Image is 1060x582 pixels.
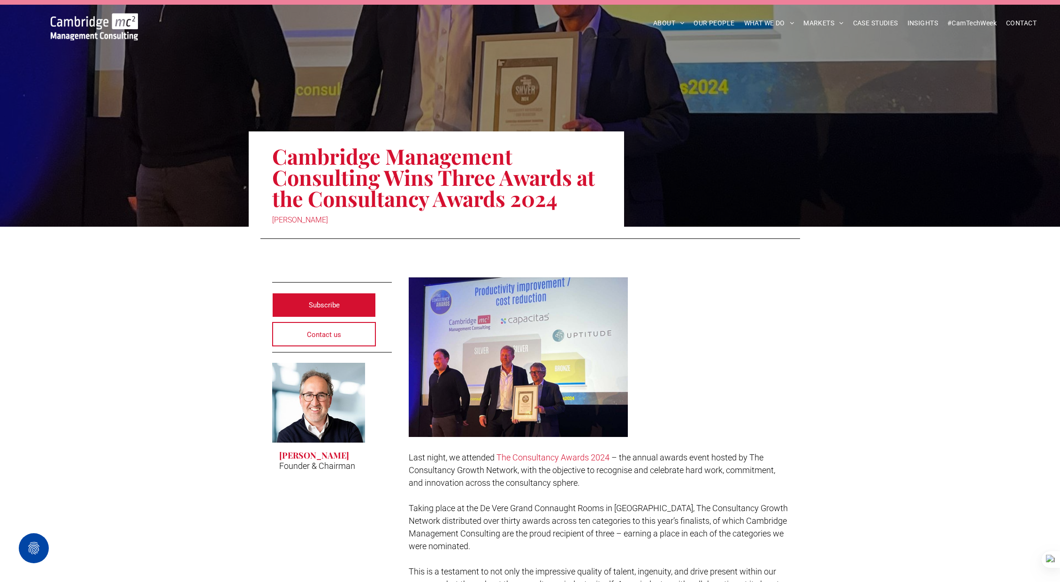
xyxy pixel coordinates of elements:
[307,323,341,346] span: Contact us
[279,461,355,471] p: Founder & Chairman
[272,214,601,227] div: [PERSON_NAME]
[943,16,1001,31] a: #CamTechWeek
[689,16,739,31] a: OUR PEOPLE
[272,322,376,346] a: Contact us
[279,450,349,461] h3: [PERSON_NAME]
[409,277,628,437] img: digital transformation
[1001,16,1041,31] a: CONTACT
[848,16,903,31] a: CASE STUDIES
[309,293,340,317] span: Subscribe
[903,16,943,31] a: INSIGHTS
[409,503,788,551] span: Taking place at the De Vere Grand Connaught Rooms in [GEOGRAPHIC_DATA], The Consultancy Growth Ne...
[51,13,138,40] img: Cambridge MC Logo, digital transformation
[272,145,601,210] h1: Cambridge Management Consulting Wins Three Awards at the Consultancy Awards 2024
[409,452,775,488] span: – the annual awards event hosted by The Consultancy Growth Network, with the objective to recogni...
[272,363,366,443] a: Steve Tunnicliffe
[51,15,138,24] a: Your Business Transformed | Cambridge Management Consulting
[799,16,848,31] a: MARKETS
[496,452,610,462] a: The Consultancy Awards 2024
[648,16,689,31] a: ABOUT
[409,452,495,462] span: Last night, we attended
[272,293,376,317] a: Subscribe
[740,16,799,31] a: WHAT WE DO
